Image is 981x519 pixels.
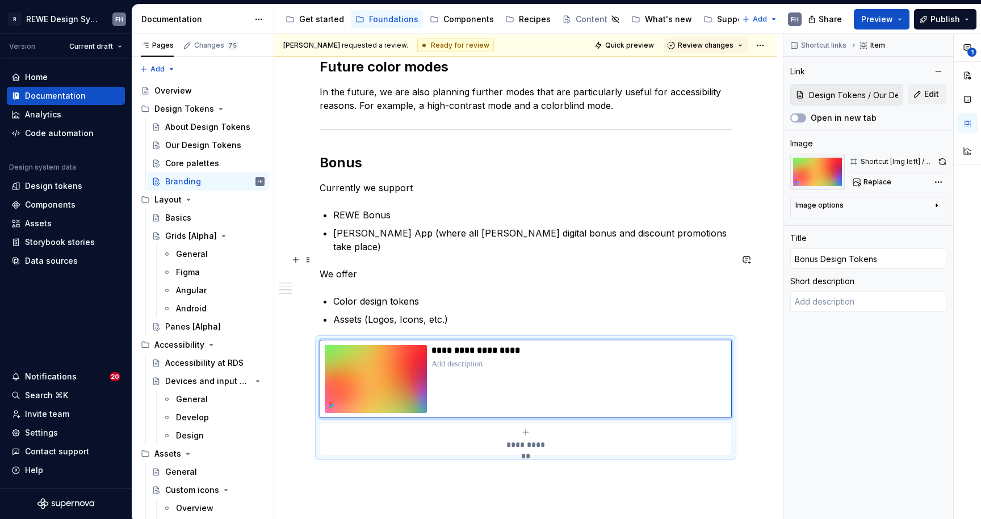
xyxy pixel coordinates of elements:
div: Design Tokens [154,103,214,115]
a: What's new [627,10,697,28]
div: Search ⌘K [25,390,68,401]
div: Components [25,199,76,210]
div: Pages [141,41,174,50]
span: Replace [863,178,891,187]
div: Design [176,430,204,441]
div: Ready for review [417,39,494,52]
div: Our Design Tokens [165,140,241,151]
div: Storybook stories [25,237,95,248]
span: Preview [861,14,893,25]
label: Open in new tab [811,112,877,124]
div: Grids [Alpha] [165,230,217,242]
div: Version [9,42,35,51]
div: FH [791,15,799,24]
div: Custom icons [165,484,219,496]
span: Add [150,65,165,74]
p: We offer [320,267,732,281]
div: About Design Tokens [165,121,250,133]
div: Invite team [25,408,69,420]
a: General [158,245,269,263]
a: About Design Tokens [147,118,269,136]
a: Invite team [7,405,125,423]
div: Foundations [369,14,418,25]
button: RREWE Design SystemFH [2,7,129,31]
button: Replace [849,174,896,190]
a: Analytics [7,106,125,124]
div: Develop [176,412,209,423]
span: Share [819,14,842,25]
div: Angular [176,285,207,296]
button: Image options [795,201,941,214]
a: Storybook stories [7,233,125,251]
a: Panes [Alpha] [147,318,269,336]
div: Support [717,14,748,25]
div: Core palettes [165,158,219,169]
a: Angular [158,281,269,299]
div: REWE Design System [26,14,99,25]
a: Android [158,299,269,318]
button: Contact support [7,442,125,461]
a: Get started [281,10,349,28]
button: Search ⌘K [7,386,125,404]
div: Branding [165,176,201,187]
button: Preview [854,9,909,29]
span: Quick preview [605,41,654,50]
div: Accessibility at RDS [165,357,244,369]
div: Accessibility [136,336,269,354]
img: 4169d1d6-79a6-4532-8442-a0628c5a6e1a.png [790,154,845,190]
button: Share [802,9,849,29]
a: Custom icons [147,481,269,499]
p: In the future, we are also planning further modes that are particularly useful for accessibility ... [320,85,732,112]
input: Add title [790,248,946,269]
span: 1 [967,48,976,57]
a: Basics [147,209,269,227]
div: Changes [194,41,238,50]
div: Assets [136,445,269,463]
a: Design [158,427,269,445]
div: Basics [165,212,191,223]
a: Design tokens [7,177,125,195]
div: Design system data [9,163,76,172]
button: Publish [914,9,976,29]
div: Design tokens [25,180,82,192]
div: Layout [154,194,182,205]
a: Documentation [7,87,125,105]
a: Accessibility at RDS [147,354,269,372]
a: Figma [158,263,269,281]
div: FH [115,15,123,24]
div: FH [258,176,262,187]
div: Overview [154,85,192,96]
span: Review changes [678,41,733,50]
div: Notifications [25,371,77,382]
div: Short description [790,276,854,287]
div: What's new [645,14,692,25]
a: Recipes [501,10,555,28]
div: Recipes [519,14,551,25]
div: Android [176,303,207,314]
span: 20 [110,372,120,381]
svg: Supernova Logo [37,498,94,509]
a: Foundations [351,10,423,28]
h2: Bonus [320,154,732,172]
span: Shortcut links [801,41,846,50]
a: Devices and input methods [147,372,269,390]
div: Assets [25,218,52,229]
button: Review changes [664,37,748,53]
div: Figma [176,267,200,278]
p: Currently we support [320,181,732,195]
button: Current draft [64,39,127,54]
div: Title [790,233,807,244]
div: Data sources [25,255,78,267]
button: Quick preview [591,37,659,53]
div: Documentation [141,14,249,25]
div: General [165,466,197,478]
div: Home [25,71,48,83]
p: Assets (Logos, Icons, etc.) [333,313,732,326]
button: Notifications20 [7,368,125,386]
div: Link [790,66,805,77]
a: Settings [7,424,125,442]
div: Code automation [25,128,94,139]
img: 4169d1d6-79a6-4532-8442-a0628c5a6e1a.png [325,345,427,413]
div: Image [790,138,813,149]
h2: Future color modes [320,58,732,76]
